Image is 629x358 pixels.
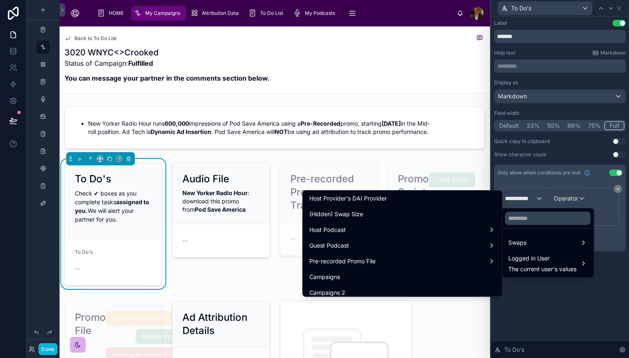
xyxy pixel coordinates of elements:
span: My Podcasts [305,10,335,17]
span: Swaps [508,238,526,248]
span: To Do's [75,249,93,255]
img: App logo [66,7,84,20]
span: To Do List [260,10,283,17]
a: My Campaigns [131,6,186,21]
button: Done [38,343,57,355]
div: scrollable content [91,4,457,22]
span: Guest Podcast [309,241,349,251]
span: Pre-recorded Promo File [309,256,375,266]
span: Campaigns 2 [309,288,345,298]
p: Status of Campaign: [65,58,270,68]
a: Back to To Do List [65,35,117,42]
span: (Hidden) Swap Size [309,209,363,219]
span: HOME [109,10,124,17]
span: Host Provider's DAI Provider [309,193,387,203]
p: Check ✔︎ boxes as you complete tasks We will alert your partner for you. [75,189,152,224]
a: HOME [95,6,129,21]
span: My Campaigns [145,10,180,17]
span: Campaigns [309,272,340,282]
span: Host Podcast [309,225,346,235]
a: Attribution Data [188,6,244,21]
strong: Fulfilled [128,59,153,67]
span: The current user's values [508,265,576,273]
span: -- [75,265,80,273]
span: Attribution Data [202,10,239,17]
strong: You can message your partner in the comments section below. [65,74,270,82]
span: Back to To Do List [74,35,117,42]
a: My Podcasts [291,6,341,21]
a: To Do List [246,6,289,21]
h2: To Do's [75,172,111,186]
h1: 3020 WNYC<>Crooked [65,47,270,58]
span: Logged in User [508,253,576,263]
